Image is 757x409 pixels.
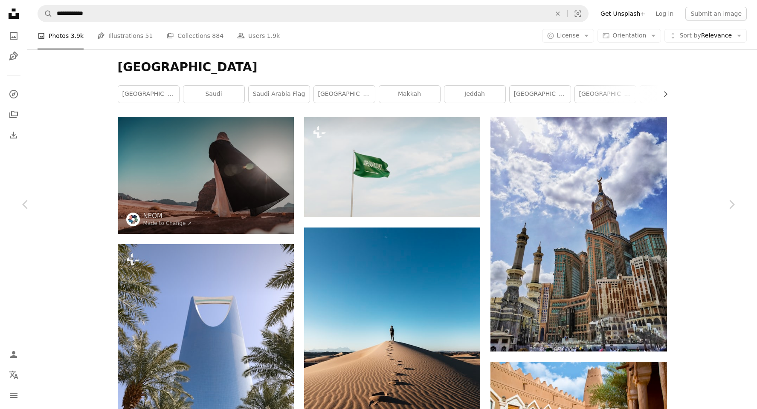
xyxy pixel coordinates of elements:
a: saudi arabia flag [249,86,310,103]
a: brown high rise buildin [490,230,667,238]
span: 884 [212,31,223,40]
a: Explore [5,86,22,103]
a: [GEOGRAPHIC_DATA] [314,86,375,103]
span: License [557,32,580,39]
button: Submit an image [685,7,747,20]
img: brown high rise buildin [490,117,667,351]
a: a person walking in the desert [118,171,294,179]
button: Language [5,366,22,383]
a: Collections 884 [166,22,223,49]
h1: [GEOGRAPHIC_DATA] [118,60,667,75]
span: 51 [145,31,153,40]
a: a person standing on top of a sand dune [304,356,480,363]
a: [GEOGRAPHIC_DATA] [118,86,179,103]
a: Download History [5,127,22,144]
a: NEOM [143,212,192,220]
button: scroll list to the right [658,86,667,103]
span: Relevance [679,32,732,40]
a: Get Unsplash+ [595,7,650,20]
span: 1.9k [267,31,280,40]
a: [GEOGRAPHIC_DATA] [575,86,636,103]
a: Made to Change ↗ [143,220,192,226]
a: a green flag flying in the wind on a cloudy day [304,163,480,171]
span: Sort by [679,32,701,39]
a: jeddah [444,86,505,103]
a: Illustrations [5,48,22,65]
a: Collections [5,106,22,123]
button: Sort byRelevance [664,29,747,43]
img: Go to NEOM's profile [126,213,140,226]
a: Kingdom tower in Riyadh, Saudi Arabia. Kingdom tower is a business and convention center, shoppin... [118,372,294,380]
a: Log in / Sign up [5,346,22,363]
a: nature [640,86,701,103]
button: Visual search [568,6,588,22]
a: [GEOGRAPHIC_DATA] [510,86,571,103]
button: Menu [5,387,22,404]
span: Orientation [612,32,646,39]
a: Next [706,164,757,245]
a: makkah [379,86,440,103]
a: Illustrations 51 [97,22,153,49]
a: Users 1.9k [237,22,280,49]
button: License [542,29,595,43]
a: Photos [5,27,22,44]
a: saudi [183,86,244,103]
button: Clear [548,6,567,22]
a: Log in [650,7,679,20]
form: Find visuals sitewide [38,5,589,22]
button: Orientation [597,29,661,43]
button: Search Unsplash [38,6,52,22]
img: a green flag flying in the wind on a cloudy day [304,117,480,217]
img: a person walking in the desert [118,117,294,234]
